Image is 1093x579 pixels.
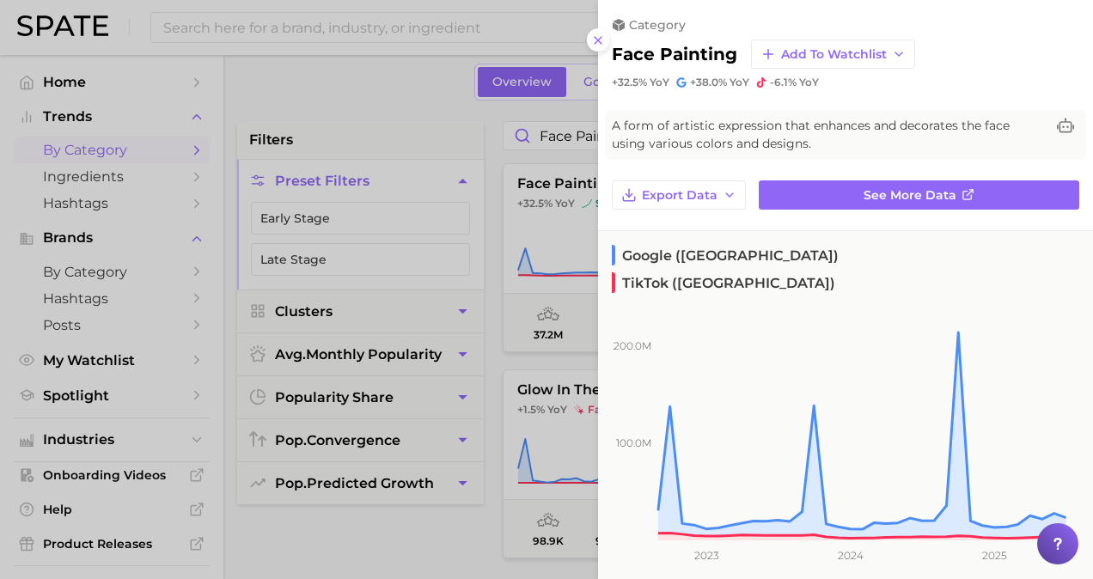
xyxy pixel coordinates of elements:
[864,188,956,203] span: See more data
[612,180,746,210] button: Export Data
[759,180,1079,210] a: See more data
[730,76,749,89] span: YoY
[612,44,737,64] h2: face painting
[770,76,797,88] span: -6.1%
[612,245,839,265] span: Google ([GEOGRAPHIC_DATA])
[612,76,647,88] span: +32.5%
[694,549,719,562] tspan: 2023
[629,17,686,33] span: category
[690,76,727,88] span: +38.0%
[982,549,1007,562] tspan: 2025
[642,188,717,203] span: Export Data
[781,47,887,62] span: Add to Watchlist
[612,117,1045,153] span: A form of artistic expression that enhances and decorates the face using various colors and designs.
[799,76,819,89] span: YoY
[650,76,669,89] span: YoY
[751,40,915,69] button: Add to Watchlist
[612,272,835,293] span: TikTok ([GEOGRAPHIC_DATA])
[838,549,864,562] tspan: 2024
